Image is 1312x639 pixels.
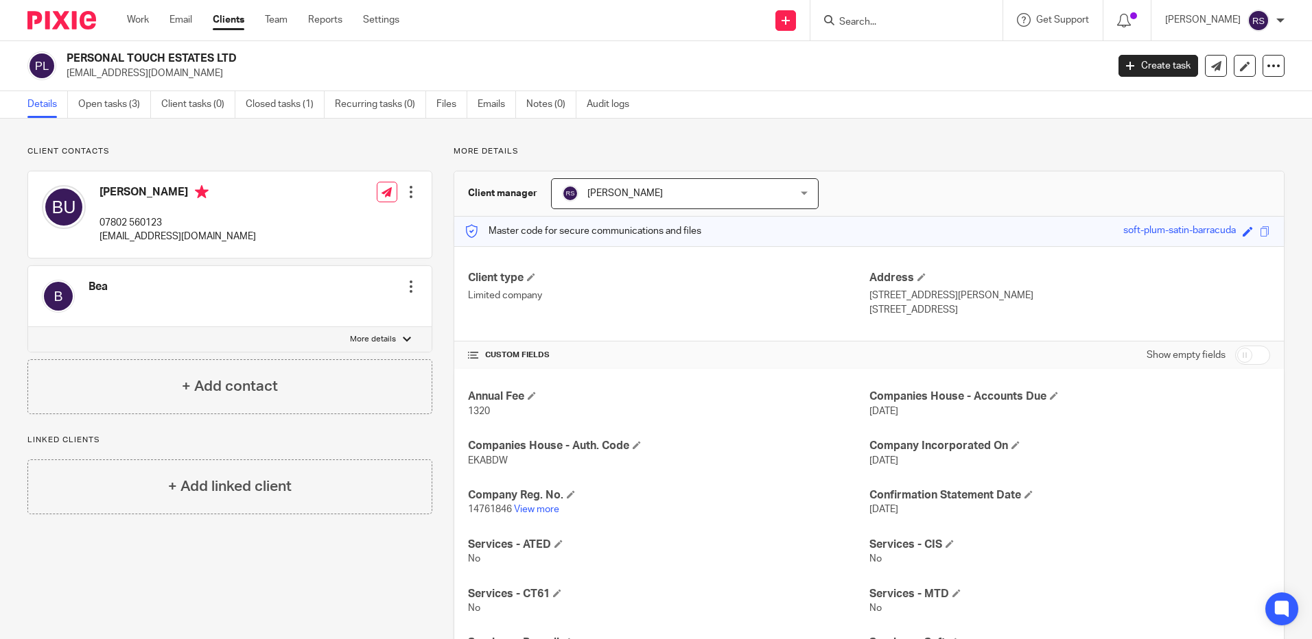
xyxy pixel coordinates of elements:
a: Reports [308,13,342,27]
p: More details [350,334,396,345]
h4: Annual Fee [468,389,869,404]
h2: PERSONAL TOUCH ESTATES LTD [67,51,891,66]
a: Team [265,13,288,27]
a: Clients [213,13,244,27]
img: svg%3E [42,280,75,313]
span: No [468,554,480,564]
h4: + Add linked client [168,476,292,497]
div: soft-plum-satin-barracuda [1123,224,1236,239]
a: Client tasks (0) [161,91,235,118]
span: [PERSON_NAME] [587,189,663,198]
span: 1320 [468,407,490,416]
input: Search [838,16,961,29]
a: Emails [478,91,516,118]
h4: [PERSON_NAME] [99,185,256,202]
h4: Services - CIS [869,538,1270,552]
a: Email [169,13,192,27]
span: No [869,554,882,564]
p: [PERSON_NAME] [1165,13,1241,27]
p: [EMAIL_ADDRESS][DOMAIN_NAME] [67,67,1098,80]
img: svg%3E [562,185,578,202]
a: Create task [1118,55,1198,77]
span: Get Support [1036,15,1089,25]
a: Work [127,13,149,27]
h4: Services - CT61 [468,587,869,601]
a: Recurring tasks (0) [335,91,426,118]
span: EKABDW [468,456,508,466]
a: Notes (0) [526,91,576,118]
a: Closed tasks (1) [246,91,325,118]
h4: Services - ATED [468,538,869,552]
a: Settings [363,13,399,27]
h4: Companies House - Accounts Due [869,389,1270,404]
img: svg%3E [1247,10,1269,32]
h4: Confirmation Statement Date [869,488,1270,503]
a: Details [27,91,68,118]
p: Client contacts [27,146,432,157]
p: Linked clients [27,435,432,446]
label: Show empty fields [1147,348,1226,362]
p: [STREET_ADDRESS] [869,303,1270,317]
p: More details [454,146,1285,157]
a: Audit logs [587,91,640,118]
span: No [869,603,882,613]
a: Open tasks (3) [78,91,151,118]
a: View more [514,505,559,514]
span: [DATE] [869,407,898,416]
span: 14761846 [468,505,512,514]
h4: Companies House - Auth. Code [468,439,869,453]
p: Master code for secure communications and files [465,224,701,238]
p: 07802 560123 [99,216,256,230]
h4: Services - MTD [869,587,1270,601]
a: Files [436,91,467,118]
h4: CUSTOM FIELDS [468,350,869,361]
h4: Company Incorporated On [869,439,1270,453]
img: Pixie [27,11,96,29]
img: svg%3E [27,51,56,80]
p: [EMAIL_ADDRESS][DOMAIN_NAME] [99,230,256,243]
h4: Company Reg. No. [468,488,869,503]
h4: Address [869,271,1270,285]
h4: Client type [468,271,869,285]
h4: Bea [89,280,108,294]
span: No [468,603,480,613]
img: svg%3E [42,185,86,229]
h4: + Add contact [182,376,278,397]
span: [DATE] [869,505,898,514]
h3: Client manager [468,186,537,200]
span: [DATE] [869,456,898,466]
p: Limited company [468,289,869,302]
p: [STREET_ADDRESS][PERSON_NAME] [869,289,1270,302]
i: Primary [195,185,209,199]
